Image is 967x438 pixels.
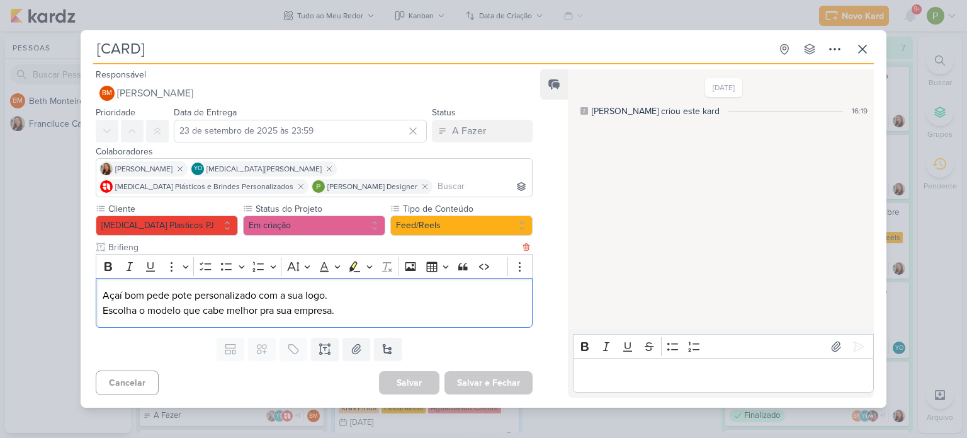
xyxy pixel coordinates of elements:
img: Paloma Paixão Designer [312,180,325,193]
img: Franciluce Carvalho [100,163,113,175]
input: Kard Sem Título [93,38,771,61]
label: Tipo de Conteúdo [402,202,533,216]
div: Editor editing area: main [96,278,533,328]
label: Data de Entrega [174,107,237,118]
span: [MEDICAL_DATA] Plásticos e Brindes Personalizados [115,181,293,192]
label: Cliente [107,202,238,216]
div: Colaboradores [96,145,533,158]
button: [MEDICAL_DATA] Plasticos PJ [96,216,238,236]
button: Em criação [243,216,385,236]
span: [PERSON_NAME] [117,86,193,101]
div: Editor editing area: main [573,358,874,393]
span: [PERSON_NAME] [115,163,172,175]
div: Beth Monteiro [99,86,115,101]
p: Escolha o modelo que cabe melhor pra sua empresa. [103,303,526,318]
p: Açaí bom pede pote personalizado com a sua logo. [103,288,526,303]
label: Status [432,107,456,118]
input: Select a date [174,120,427,142]
p: YO [194,166,202,172]
div: Yasmin Oliveira [191,163,204,175]
span: [PERSON_NAME] Designer [327,181,417,192]
div: 16:19 [852,105,868,117]
div: Editor toolbar [573,334,874,359]
button: Cancelar [96,371,159,395]
button: BM [PERSON_NAME] [96,82,533,105]
button: Feed/Reels [390,216,533,236]
img: Allegra Plásticos e Brindes Personalizados [100,180,113,193]
div: [PERSON_NAME] criou este kard [592,105,720,118]
input: Buscar [435,179,529,194]
div: Editor toolbar [96,254,533,279]
input: Texto sem título [106,241,520,254]
label: Prioridade [96,107,135,118]
label: Status do Projeto [254,202,385,216]
label: Responsável [96,69,146,80]
button: A Fazer [432,120,533,142]
p: BM [102,90,112,97]
span: [MEDICAL_DATA][PERSON_NAME] [206,163,322,175]
div: A Fazer [452,124,486,139]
